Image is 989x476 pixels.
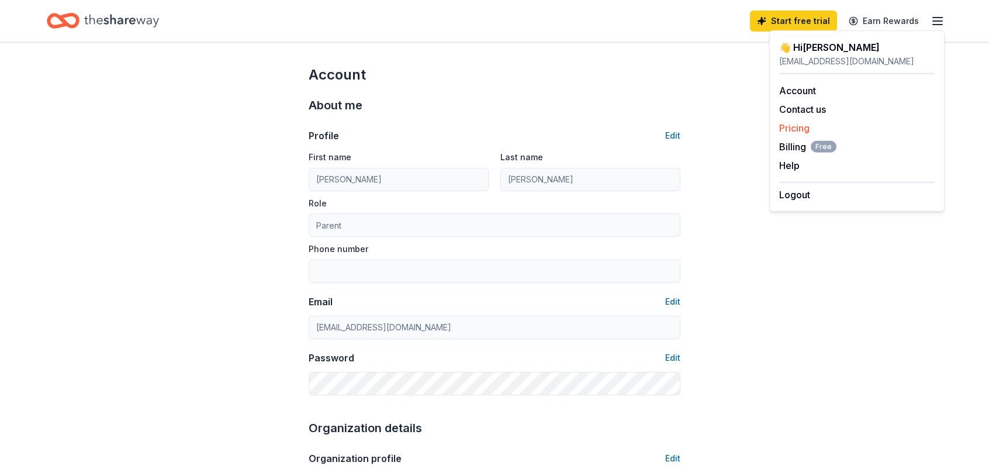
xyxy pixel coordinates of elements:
a: Pricing [779,122,810,134]
a: Start free trial [750,11,837,32]
div: Profile [309,129,339,143]
button: Help [779,158,800,173]
button: Edit [665,295,680,309]
a: Account [779,85,816,96]
span: Billing [779,140,836,154]
button: Edit [665,351,680,365]
div: About me [309,96,680,115]
div: Email [309,295,333,309]
button: BillingFree [779,140,836,154]
button: Logout [779,188,810,202]
div: Account [309,65,680,84]
div: Organization details [309,419,680,437]
a: Earn Rewards [842,11,926,32]
label: Last name [500,151,543,163]
a: Home [47,7,159,35]
div: Organization profile [309,451,402,465]
label: Role [309,198,327,209]
label: First name [309,151,351,163]
div: 👋 Hi [PERSON_NAME] [779,40,935,54]
span: Free [811,141,836,153]
label: Phone number [309,243,368,255]
div: [EMAIL_ADDRESS][DOMAIN_NAME] [779,54,935,68]
button: Edit [665,129,680,143]
button: Edit [665,451,680,465]
div: Password [309,351,354,365]
button: Contact us [779,102,826,116]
